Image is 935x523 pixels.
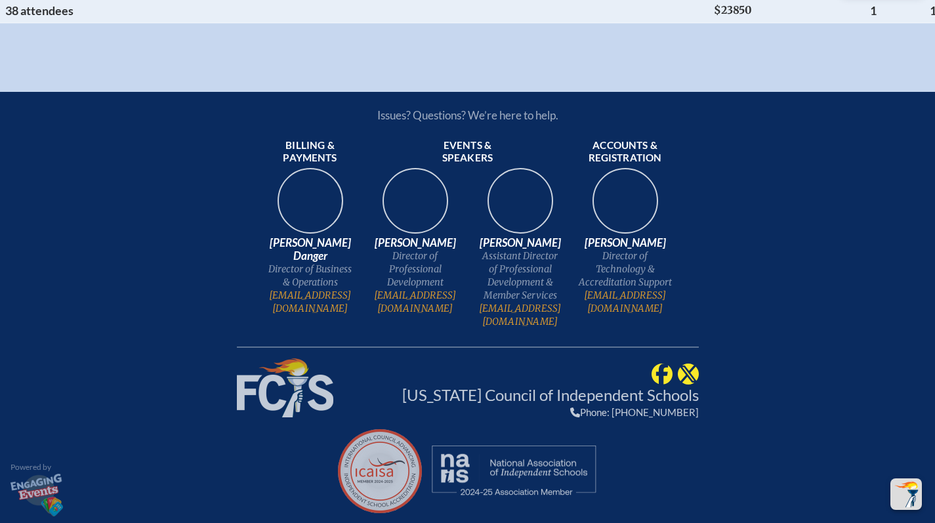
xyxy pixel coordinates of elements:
[263,236,358,262] span: [PERSON_NAME] Danger
[263,262,358,289] span: Director of Business & Operations
[368,289,463,315] a: [EMAIL_ADDRESS][DOMAIN_NAME]
[430,442,598,500] img: NAIS logo
[578,236,673,249] span: [PERSON_NAME]
[473,302,568,328] a: [EMAIL_ADDRESS][DOMAIN_NAME]
[10,463,63,518] a: Powered by
[338,429,422,513] img: ICAISA logo
[237,108,699,122] p: Issues? Questions? We’re here to help.
[478,164,562,248] img: 545ba9c4-c691-43d5-86fb-b0a622cbeb82
[373,164,457,248] img: 94e3d245-ca72-49ea-9844-ae84f6d33c0f
[473,249,568,302] span: Assistant Director of Professional Development & Member Services
[893,481,919,507] img: To the top
[10,463,63,471] p: Powered by
[338,429,422,513] a: Member, undefined
[578,249,673,289] span: Director of Technology & Accreditation Support
[263,139,358,165] span: Billing & payments
[890,478,922,510] button: Scroll Top
[578,139,673,165] span: Accounts & registration
[578,289,673,315] a: [EMAIL_ADDRESS][DOMAIN_NAME]
[421,139,515,165] span: Events & speakers
[402,406,699,418] div: Phone: [PHONE_NUMBER]
[237,358,333,417] img: Florida Council of Independent Schools
[678,366,699,378] a: FCIS @ Twitter (@FCISNews)
[652,366,673,378] a: FCIS @ Facebook (FloridaCouncilofIndependentSchools)
[430,442,598,500] a: Member, undefined
[473,236,568,249] span: [PERSON_NAME]
[263,289,358,315] a: [EMAIL_ADDRESS][DOMAIN_NAME]
[368,249,463,289] span: Director of Professional Development
[10,474,63,516] img: Engaging•Events — Powerful, role-based group registration
[402,385,699,404] a: [US_STATE] Council of Independent Schools
[268,164,352,248] img: 9c64f3fb-7776-47f4-83d7-46a341952595
[583,164,667,248] img: b1ee34a6-5a78-4519-85b2-7190c4823173
[368,236,463,249] span: [PERSON_NAME]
